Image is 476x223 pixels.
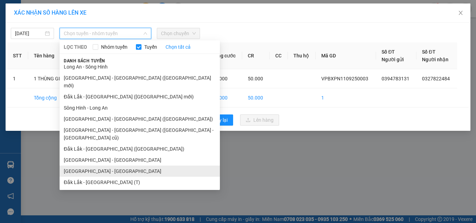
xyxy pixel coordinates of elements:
[6,23,55,32] div: 0394783131
[60,7,76,14] span: Nhận:
[15,30,44,37] input: 11/09/2025
[60,61,220,72] li: Long An - Sông Hinh
[141,43,160,51] span: Tuyến
[458,10,463,16] span: close
[64,43,87,51] span: LỌC THEO
[7,69,28,88] td: 1
[321,76,368,81] span: VPBXPN1109250003
[6,6,55,23] div: VP BX Phía Nam BMT
[240,114,279,126] button: uploadLên hàng
[382,57,404,62] span: Người gửi
[166,43,191,51] a: Chọn tất cả
[161,28,196,39] span: Chọn chuyến
[143,31,147,35] span: down
[316,42,376,69] th: Mã GD
[316,88,376,107] td: 1
[98,43,130,51] span: Nhóm tuyến
[422,57,448,62] span: Người nhận
[422,76,450,81] span: 0327822484
[207,88,243,107] td: 50.000
[288,42,316,69] th: Thu hộ
[60,36,70,43] span: DĐ:
[28,42,73,69] th: Tên hàng
[60,72,220,91] li: [GEOGRAPHIC_DATA] - [GEOGRAPHIC_DATA] ([GEOGRAPHIC_DATA] mới)
[7,42,28,69] th: STT
[14,9,86,16] span: XÁC NHẬN SỐ HÀNG LÊN XE
[207,42,243,69] th: Tổng cước
[6,7,17,14] span: Gửi:
[60,113,220,125] li: [GEOGRAPHIC_DATA] - [GEOGRAPHIC_DATA] ([GEOGRAPHIC_DATA])
[60,177,220,188] li: Đắk Lắk - [GEOGRAPHIC_DATA] (T)
[60,23,108,32] div: 0327822484
[60,91,220,102] li: Đắk Lắk - [GEOGRAPHIC_DATA] ([GEOGRAPHIC_DATA] mới)
[382,76,409,81] span: 0394783131
[270,42,288,69] th: CC
[60,154,220,166] li: [GEOGRAPHIC_DATA] - [GEOGRAPHIC_DATA]
[28,88,73,107] td: Tổng cộng
[248,76,263,81] span: 50.000
[60,32,104,81] span: CX MINH ANH ( GÒ DẦU )
[451,3,470,23] button: Close
[60,125,220,143] li: [GEOGRAPHIC_DATA] - [GEOGRAPHIC_DATA] ([GEOGRAPHIC_DATA] - [GEOGRAPHIC_DATA] cũ)
[60,6,108,23] div: DỌC ĐƯỜNG
[64,28,147,39] span: Chọn tuyến - nhóm tuyến
[422,49,435,55] span: Số ĐT
[60,166,220,177] li: [GEOGRAPHIC_DATA] - [GEOGRAPHIC_DATA]
[242,42,270,69] th: CR
[242,88,270,107] td: 50.000
[60,143,220,154] li: Đắk Lắk - [GEOGRAPHIC_DATA] ([GEOGRAPHIC_DATA])
[60,58,109,64] span: Danh sách tuyến
[28,69,73,88] td: 1 THÙNG GIẤY
[60,102,220,113] li: Sông Hinh - Long An
[382,49,395,55] span: Số ĐT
